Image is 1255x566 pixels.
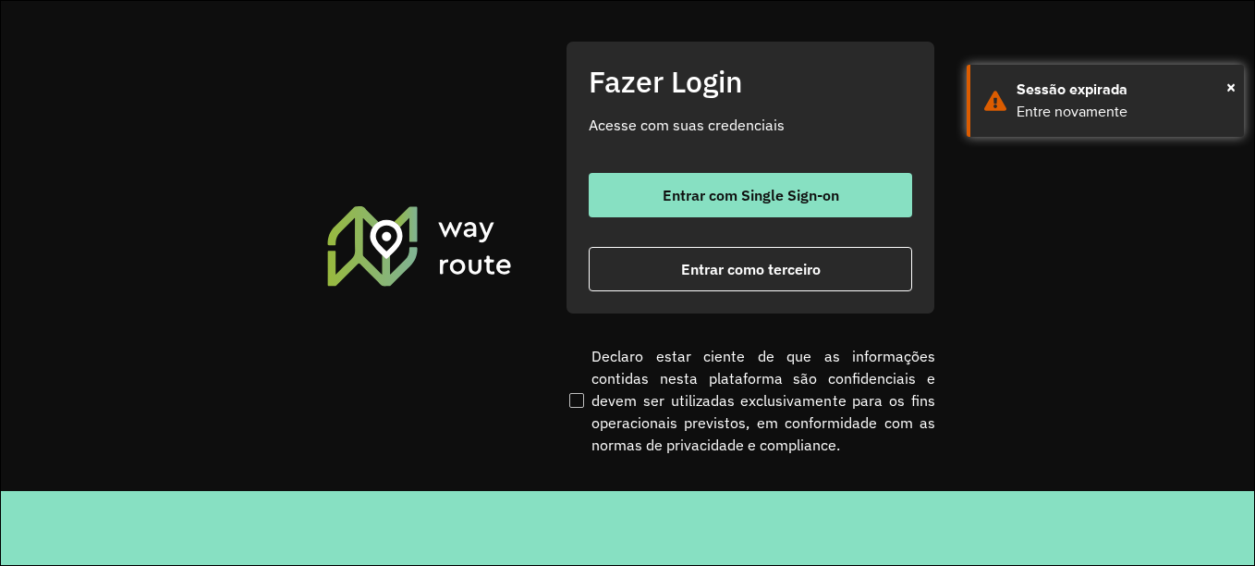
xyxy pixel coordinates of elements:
button: button [589,173,912,217]
p: Acesse com suas credenciais [589,114,912,136]
div: Sessão expirada [1017,79,1230,101]
img: Roteirizador AmbevTech [324,203,515,289]
div: Entre novamente [1017,101,1230,123]
span: Entrar como terceiro [681,262,821,277]
label: Declaro estar ciente de que as informações contidas nesta plataforma são confidenciais e devem se... [566,345,935,456]
button: button [589,247,912,291]
button: Close [1226,73,1236,101]
span: × [1226,73,1236,101]
span: Entrar com Single Sign-on [663,188,839,203]
h2: Fazer Login [589,64,912,99]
